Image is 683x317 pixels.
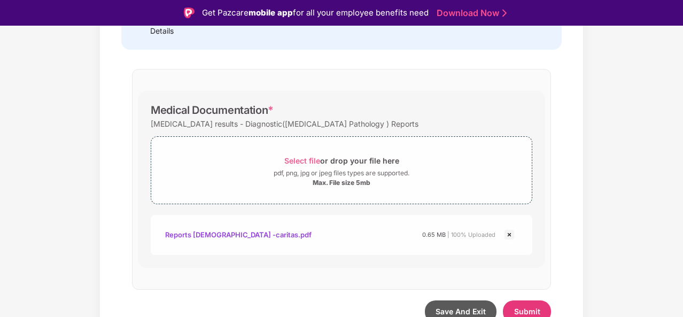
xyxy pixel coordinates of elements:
span: Select fileor drop your file herepdf, png, jpg or jpeg files types are supported.Max. File size 5mb [151,145,532,196]
strong: mobile app [249,7,293,18]
span: Save And Exit [436,307,486,316]
span: | 100% Uploaded [447,231,495,238]
div: [MEDICAL_DATA] results - Diagnostic([MEDICAL_DATA] Pathology ) Reports [151,117,418,131]
img: Logo [184,7,195,18]
a: Download Now [437,7,503,19]
div: pdf, png, jpg or jpeg files types are supported. [274,168,409,179]
span: 0.65 MB [422,231,446,238]
span: Submit [514,307,540,316]
div: Reports [DEMOGRAPHIC_DATA] -caritas.pdf [165,226,312,244]
img: Stroke [502,7,507,19]
div: Get Pazcare for all your employee benefits need [202,6,429,19]
div: Max. File size 5mb [313,179,370,187]
div: or drop your file here [284,153,399,168]
span: Select file [284,156,320,165]
img: svg+xml;base64,PHN2ZyBpZD0iQ3Jvc3MtMjR4MjQiIHhtbG5zPSJodHRwOi8vd3d3LnczLm9yZy8yMDAwL3N2ZyIgd2lkdG... [503,228,516,241]
div: Medical Documentation [151,104,274,117]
